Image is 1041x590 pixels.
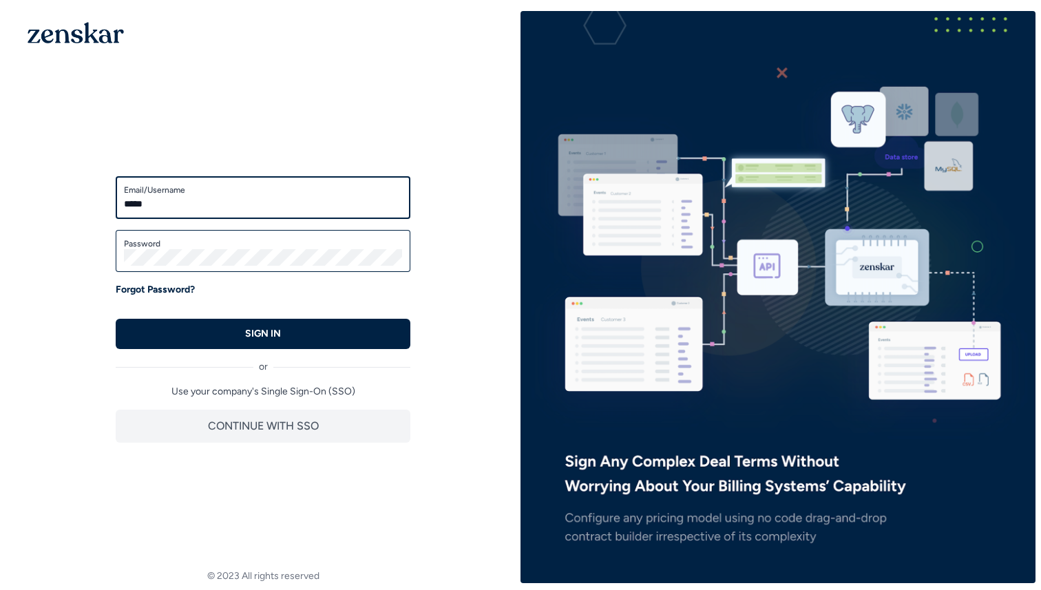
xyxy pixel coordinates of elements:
[116,410,410,443] button: CONTINUE WITH SSO
[116,283,195,297] a: Forgot Password?
[116,349,410,374] div: or
[124,185,402,196] label: Email/Username
[6,569,520,583] footer: © 2023 All rights reserved
[116,385,410,399] p: Use your company's Single Sign-On (SSO)
[245,327,281,341] p: SIGN IN
[28,22,124,43] img: 1OGAJ2xQqyY4LXKgY66KYq0eOWRCkrZdAb3gUhuVAqdWPZE9SRJmCz+oDMSn4zDLXe31Ii730ItAGKgCKgCCgCikA4Av8PJUP...
[116,319,410,349] button: SIGN IN
[124,238,402,249] label: Password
